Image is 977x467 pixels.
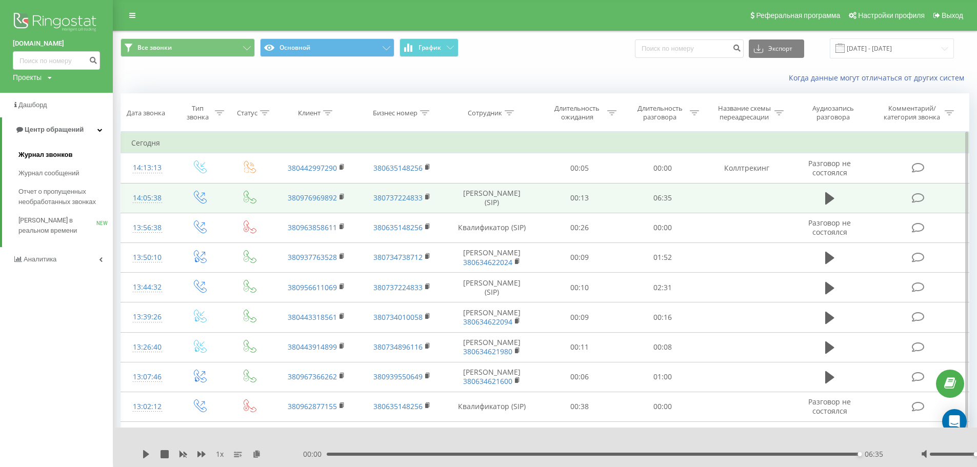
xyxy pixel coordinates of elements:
span: 00:00 [303,449,327,459]
a: 380976969892 [288,193,337,202]
td: 02:31 [621,273,704,302]
button: Все звонки [121,38,255,57]
td: 01:00 [621,362,704,392]
a: 380963858611 [288,222,337,232]
div: 13:50:10 [131,248,164,268]
span: [PERSON_NAME] в реальном времени [18,215,96,236]
div: Клиент [298,109,321,117]
a: Журнал сообщений [18,164,113,182]
div: Статус [237,109,257,117]
span: Настройки профиля [858,11,925,19]
div: 13:56:38 [131,218,164,238]
div: 13:02:01 [131,427,164,446]
td: Сегодня [121,133,969,153]
span: График [418,44,441,51]
td: [PERSON_NAME] [445,302,538,332]
td: [PERSON_NAME] [445,332,538,362]
div: Длительность ожидания [550,104,605,121]
span: Отчет о пропущенных необработанных звонках [18,187,108,207]
td: 00:00 [621,392,704,421]
a: 380737224833 [373,193,423,202]
div: Название схемы переадресации [717,104,772,121]
td: 00:00 [621,213,704,242]
a: Отчет о пропущенных необработанных звонках [18,182,113,211]
a: 380734010058 [373,312,423,322]
td: 00:26 [538,213,621,242]
td: Коллтрекинг [704,153,790,183]
div: 13:02:12 [131,397,164,417]
span: Аналитика [24,255,56,263]
input: Поиск по номеру [635,39,744,58]
div: 14:13:13 [131,158,164,178]
span: Реферальная программа [756,11,840,19]
a: 380635148256 [373,163,423,173]
div: 13:44:32 [131,277,164,297]
td: 00:06 [538,362,621,392]
td: [PERSON_NAME] (SIP) [445,273,538,302]
span: Дашборд [18,101,47,109]
div: 13:07:46 [131,367,164,387]
input: Поиск по номеру [13,51,100,70]
td: 00:16 [621,302,704,332]
button: Экспорт [749,39,804,58]
span: Журнал звонков [18,150,72,160]
div: Аудиозапись разговора [800,104,866,121]
div: Бизнес номер [373,109,417,117]
a: Когда данные могут отличаться от других систем [789,73,969,83]
div: Тип звонка [183,104,212,121]
button: Основной [260,38,394,57]
span: Журнал сообщений [18,168,79,178]
button: График [400,38,458,57]
a: 380634621980 [463,347,512,356]
a: 380937763528 [288,252,337,262]
div: Проекты [13,72,42,83]
td: 03:20 [621,422,704,452]
span: Центр обращений [25,126,84,133]
a: 380734738712 [373,252,423,262]
td: 01:52 [621,242,704,272]
td: [PERSON_NAME] [445,362,538,392]
a: 380956611069 [288,282,337,292]
div: Длительность разговора [632,104,687,121]
a: [PERSON_NAME] в реальном времениNEW [18,211,113,240]
td: Квалификатор (SIP) [445,213,538,242]
a: 380962877155 [288,401,337,411]
a: 380635148256 [373,222,423,232]
td: 00:38 [538,392,621,421]
span: Выход [942,11,963,19]
a: 380443914899 [288,342,337,352]
span: 06:35 [865,449,883,459]
td: [PERSON_NAME] [445,422,538,452]
a: 380967366262 [288,372,337,381]
span: 1 x [216,449,224,459]
a: 380734896116 [373,342,423,352]
td: 06:35 [621,183,704,213]
a: [DOMAIN_NAME] [13,38,100,49]
td: 00:09 [538,242,621,272]
td: Квалификатор (SIP) [445,392,538,421]
a: Журнал звонков [18,146,113,164]
a: 380737224833 [373,282,423,292]
div: 14:05:38 [131,188,164,208]
a: 380634622024 [463,257,512,267]
div: Сотрудник [468,109,502,117]
a: 380939550649 [373,372,423,381]
td: 00:11 [538,332,621,362]
a: 380442997290 [288,163,337,173]
div: Дата звонка [127,109,165,117]
div: Комментарий/категория звонка [882,104,942,121]
div: 13:26:40 [131,337,164,357]
td: 00:33 [538,422,621,452]
a: 380635148256 [373,401,423,411]
td: 00:09 [538,302,621,332]
img: Ringostat logo [13,10,100,36]
div: 13:39:26 [131,307,164,327]
td: [PERSON_NAME] [445,242,538,272]
a: 380634622094 [463,317,512,327]
td: 00:10 [538,273,621,302]
div: Accessibility label [858,452,862,456]
span: Все звонки [137,44,172,52]
td: 00:05 [538,153,621,183]
a: 380443318561 [288,312,337,322]
td: 00:08 [621,332,704,362]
